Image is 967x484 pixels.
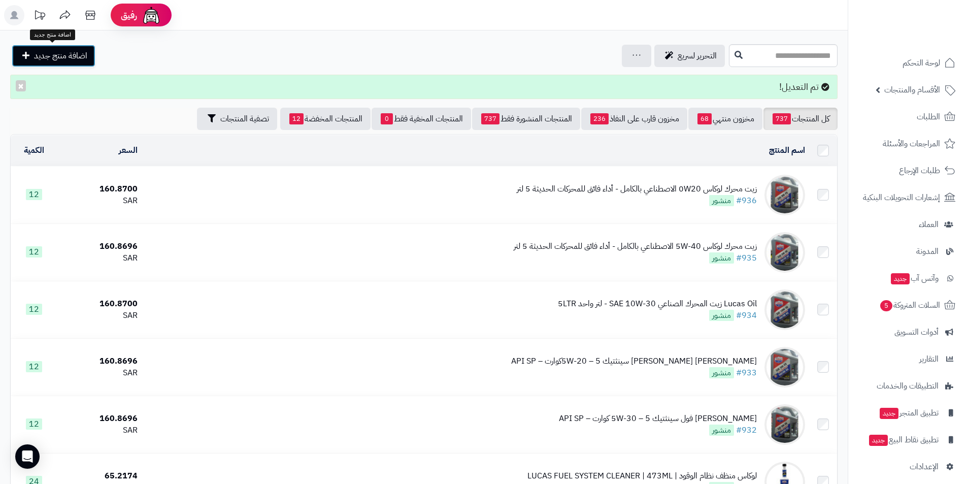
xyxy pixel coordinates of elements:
[709,195,734,206] span: منشور
[678,50,717,62] span: التحرير لسريع
[280,108,371,130] a: المنتجات المخفضة12
[141,5,161,25] img: ai-face.png
[894,325,939,339] span: أدوات التسويق
[764,175,805,215] img: زيت محرك لوكاس 0W20 الاصطناعي بالكامل - أداء فائق للمحركات الحديثة 5 لتر
[764,404,805,445] img: زيت Lucas لوكاس فول سينثتيك 5W‑30 – 5 كوارت – API SP
[61,413,138,425] div: 160.8696
[764,232,805,273] img: زيت محرك لوكاس 5W-40 الاصطناعي بالكامل - أداء فائق للمحركات الحديثة 5 لتر
[289,113,304,124] span: 12
[61,241,138,252] div: 160.8696
[773,113,791,124] span: 737
[26,189,42,200] span: 12
[61,183,138,195] div: 160.8700
[61,195,138,207] div: SAR
[517,183,757,195] div: زيت محرك لوكاس 0W20 الاصطناعي بالكامل - أداء فائق للمحركات الحديثة 5 لتر
[854,347,961,371] a: التقارير
[854,132,961,156] a: المراجعات والأسئلة
[854,266,961,291] a: وآتس آبجديد
[61,356,138,367] div: 160.8696
[736,252,757,264] a: #935
[854,212,961,237] a: العملاء
[883,137,940,151] span: المراجعات والأسئلة
[736,195,757,207] a: #936
[581,108,687,130] a: مخزون قارب على النفاذ236
[16,80,26,91] button: ×
[891,273,910,284] span: جديد
[884,83,940,97] span: الأقسام والمنتجات
[877,379,939,393] span: التطبيقات والخدمات
[854,239,961,264] a: المدونة
[61,310,138,321] div: SAR
[61,367,138,379] div: SAR
[764,347,805,388] img: زيت لوكاس Lucas فول سينثتيك 5W‑20 – 5كوارت – API SP
[121,9,137,21] span: رفيق
[890,271,939,285] span: وآتس آب
[688,108,762,130] a: مخزون منتهي68
[879,298,940,312] span: السلات المتروكة
[654,45,725,67] a: التحرير لسريع
[910,460,939,474] span: الإعدادات
[736,424,757,436] a: #932
[709,252,734,264] span: منشور
[854,401,961,425] a: تطبيق المتجرجديد
[220,113,269,125] span: تصفية المنتجات
[903,56,940,70] span: لوحة التحكم
[769,144,805,156] a: اسم المنتج
[880,300,892,311] span: 5
[61,470,138,482] div: 65.2174
[697,113,712,124] span: 68
[763,108,838,130] a: كل المنتجات737
[863,190,940,205] span: إشعارات التحويلات البنكية
[919,352,939,366] span: التقارير
[854,428,961,452] a: تطبيق نقاط البيعجديد
[854,455,961,479] a: الإعدادات
[61,425,138,436] div: SAR
[899,164,940,178] span: طلبات الإرجاع
[917,110,940,124] span: الطلبات
[119,144,138,156] a: السعر
[34,50,87,62] span: اضافة منتج جديد
[736,367,757,379] a: #933
[879,406,939,420] span: تطبيق المتجر
[12,45,95,67] a: اضافة منتج جديد
[764,289,805,330] img: Lucas Oil زيت المحرك الصناعي SAE 10W-30 - لتر واحد 5LTR
[511,356,757,367] div: [PERSON_NAME] [PERSON_NAME] سينثتيك 5W‑20 – 5كوارت – API SP
[916,244,939,259] span: المدونة
[372,108,471,130] a: المنتجات المخفية فقط0
[26,418,42,430] span: 12
[854,185,961,210] a: إشعارات التحويلات البنكية
[880,408,898,419] span: جديد
[61,298,138,310] div: 160.8700
[854,105,961,129] a: الطلبات
[61,252,138,264] div: SAR
[709,367,734,378] span: منشور
[514,241,757,252] div: زيت محرك لوكاس 5W-40 الاصطناعي بالكامل - أداء فائق للمحركات الحديثة 5 لتر
[10,75,838,99] div: تم التعديل!
[26,246,42,257] span: 12
[854,158,961,183] a: طلبات الإرجاع
[709,425,734,436] span: منشور
[527,470,757,482] div: لوكاس منظف نظام الوقود | LUCAS FUEL SYSTEM CLEANER | 473ML
[15,444,40,469] div: Open Intercom Messenger
[26,361,42,372] span: 12
[590,113,609,124] span: 236
[854,293,961,317] a: السلات المتروكة5
[481,113,499,124] span: 737
[26,304,42,315] span: 12
[381,113,393,124] span: 0
[30,29,75,41] div: اضافة منتج جديد
[868,433,939,447] span: تطبيق نقاط البيع
[919,217,939,232] span: العملاء
[854,51,961,75] a: لوحة التحكم
[709,310,734,321] span: منشور
[854,320,961,344] a: أدوات التسويق
[559,413,757,425] div: [PERSON_NAME] فول سينثتيك 5W‑30 – 5 كوارت – API SP
[197,108,277,130] button: تصفية المنتجات
[869,435,888,446] span: جديد
[736,309,757,321] a: #934
[558,298,757,310] div: Lucas Oil زيت المحرك الصناعي SAE 10W-30 - لتر واحد 5LTR
[854,374,961,398] a: التطبيقات والخدمات
[24,144,44,156] a: الكمية
[472,108,580,130] a: المنتجات المنشورة فقط737
[27,5,52,28] a: تحديثات المنصة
